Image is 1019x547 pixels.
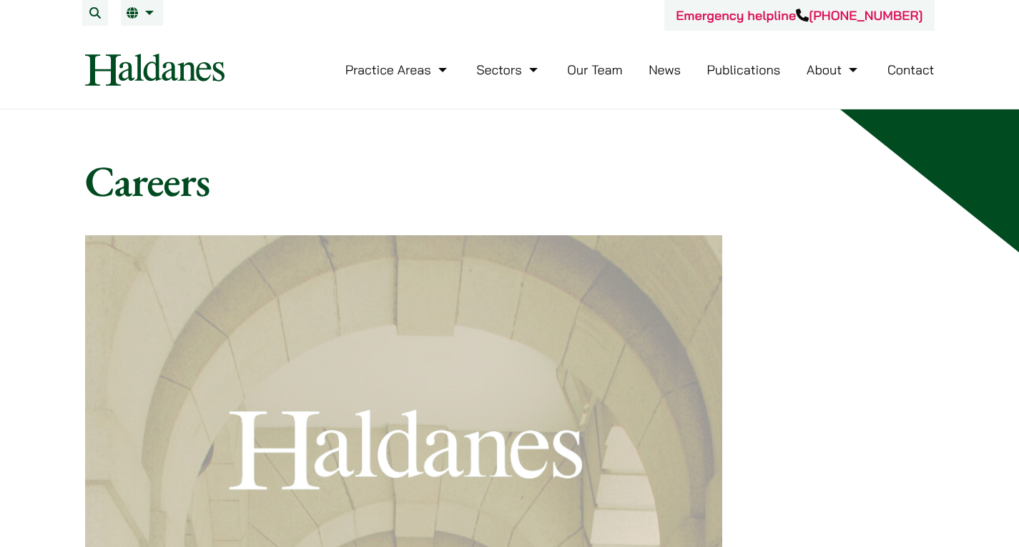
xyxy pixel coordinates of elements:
img: Logo of Haldanes [85,54,225,86]
a: EN [127,7,157,19]
a: Our Team [567,61,622,78]
a: Practice Areas [345,61,451,78]
a: Emergency helpline[PHONE_NUMBER] [676,7,922,24]
a: News [649,61,681,78]
h1: Careers [85,155,935,207]
a: Publications [707,61,781,78]
a: Sectors [476,61,541,78]
a: Contact [887,61,935,78]
a: About [807,61,861,78]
